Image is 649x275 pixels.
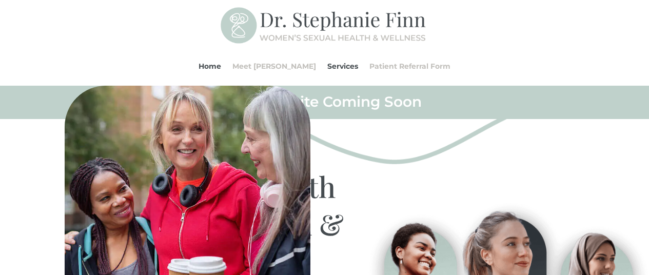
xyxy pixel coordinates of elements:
[65,92,584,116] h2: Full Website Coming Soon
[327,47,358,86] a: Services
[199,47,221,86] a: Home
[369,47,450,86] a: Patient Referral Form
[232,47,316,86] a: Meet [PERSON_NAME]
